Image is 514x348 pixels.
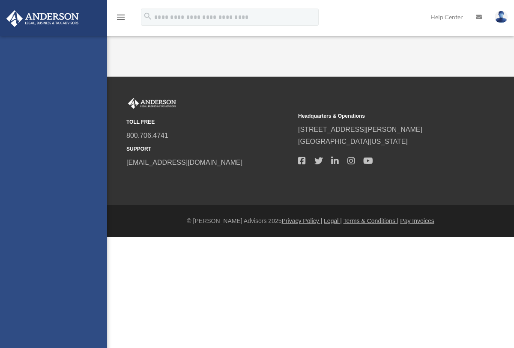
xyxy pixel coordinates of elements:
[107,216,514,226] div: © [PERSON_NAME] Advisors 2025
[298,126,422,133] a: [STREET_ADDRESS][PERSON_NAME]
[126,145,292,154] small: SUPPORT
[116,15,126,22] a: menu
[495,11,508,23] img: User Pic
[126,159,242,166] a: [EMAIL_ADDRESS][DOMAIN_NAME]
[126,132,168,139] a: 800.706.4741
[143,12,152,21] i: search
[344,217,399,224] a: Terms & Conditions |
[116,12,126,22] i: menu
[324,217,342,224] a: Legal |
[400,217,434,224] a: Pay Invoices
[298,112,464,121] small: Headquarters & Operations
[298,138,408,145] a: [GEOGRAPHIC_DATA][US_STATE]
[126,98,178,109] img: Anderson Advisors Platinum Portal
[126,118,292,127] small: TOLL FREE
[282,217,323,224] a: Privacy Policy |
[4,10,81,27] img: Anderson Advisors Platinum Portal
